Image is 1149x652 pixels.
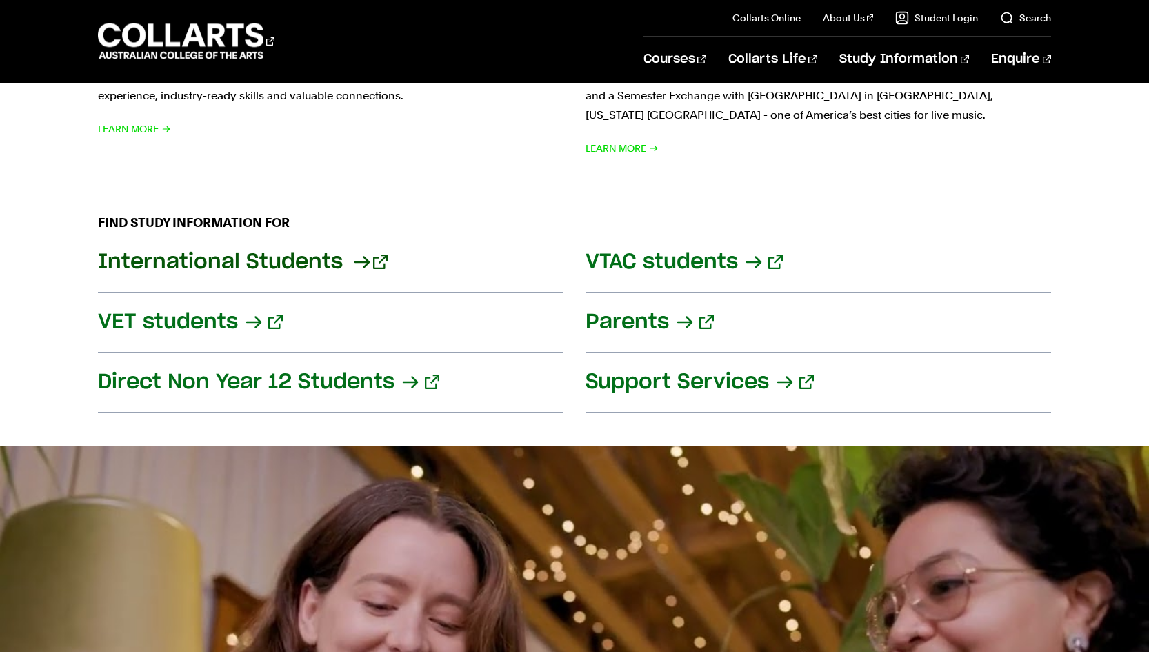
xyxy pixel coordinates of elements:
a: Direct Non Year 12 Students [98,353,563,413]
span: Learn More [586,139,659,158]
a: Courses [643,37,706,82]
a: Support Services [586,353,1051,413]
a: Collarts Life [728,37,817,82]
a: About Us [823,11,874,25]
span: Learn More [98,119,171,139]
a: Collarts Online [732,11,801,25]
a: Enquire [991,37,1051,82]
a: VET students [98,293,563,353]
a: International Students [98,233,563,293]
a: Study Information [839,37,969,82]
a: Parents [586,293,1051,353]
a: Search [1000,11,1051,25]
div: Go to homepage [98,21,274,61]
a: VTAC students [586,233,1051,293]
h2: FIND STUDY INFORMATION FOR [98,213,1052,233]
a: Student Login [895,11,978,25]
